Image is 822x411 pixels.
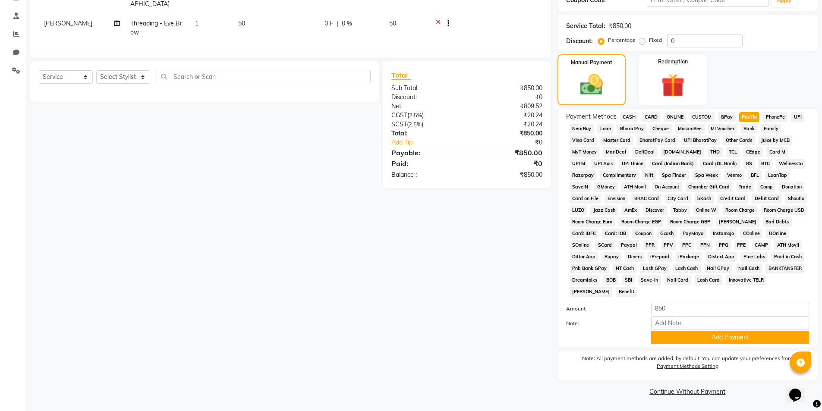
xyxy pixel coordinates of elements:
[632,147,657,157] span: DefiDeal
[238,19,245,27] span: 50
[736,264,762,273] span: Nail Cash
[385,120,467,129] div: ( )
[636,135,678,145] span: BharatPay Card
[559,387,816,396] a: Continue Without Payment
[609,22,631,31] div: ₹850.00
[570,240,592,250] span: SOnline
[743,147,763,157] span: CEdge
[648,252,672,262] span: iPrepaid
[389,19,396,27] span: 50
[649,36,662,44] label: Fixed
[570,147,600,157] span: MyT Money
[671,205,690,215] span: Tabby
[791,112,804,122] span: UPI
[708,124,737,134] span: MI Voucher
[560,320,645,327] label: Note:
[481,138,549,147] div: ₹0
[605,194,628,204] span: Envision
[740,252,768,262] span: Pine Labs
[661,240,676,250] span: PPV
[726,275,766,285] span: Innovative TELR
[758,159,772,169] span: BTC
[324,19,333,28] span: 0 F
[643,205,667,215] span: Discover
[467,93,549,102] div: ₹0
[752,194,781,204] span: Debit Card
[618,240,639,250] span: Paypal
[716,240,731,250] span: PPG
[736,182,754,192] span: Trade
[571,59,612,66] label: Manual Payment
[157,70,371,83] input: Search or Scan
[654,71,692,100] img: _gift.svg
[664,112,686,122] span: ONLINE
[740,124,757,134] span: Bank
[621,182,649,192] span: ATH Movil
[44,19,92,27] span: [PERSON_NAME]
[603,147,629,157] span: MariDeal
[690,112,715,122] span: CUSTOM
[695,194,714,204] span: bKash
[786,376,813,402] iframe: chat widget
[651,331,809,344] button: Add Payment
[625,252,644,262] span: Diners
[391,71,411,80] span: Total
[409,112,422,119] span: 2.5%
[467,158,549,169] div: ₹0
[765,170,790,180] span: LoanTap
[385,93,467,102] div: Discount:
[591,159,615,169] span: UPI Axis
[566,112,617,121] span: Payment Methods
[752,240,771,250] span: CAMP
[342,19,352,28] span: 0 %
[766,229,789,238] span: UOnline
[681,135,720,145] span: UPI BharatPay
[716,217,759,227] span: [PERSON_NAME]
[673,264,701,273] span: Lash Cash
[718,194,749,204] span: Credit Card
[597,124,614,134] span: Loan
[705,252,737,262] span: District App
[651,302,809,315] input: Amount
[761,124,781,134] span: Family
[771,252,804,262] span: Paid in Cash
[658,229,677,238] span: Gcash
[385,102,467,111] div: Net:
[385,84,467,93] div: Sub Total:
[661,147,704,157] span: [DOMAIN_NAME]
[643,240,658,250] span: PPR
[785,194,807,204] span: Shoutlo
[686,182,733,192] span: Chamber Gift Card
[570,159,588,169] span: UPI M
[675,124,705,134] span: MosamBee
[718,112,736,122] span: GPay
[665,194,691,204] span: City Card
[776,159,806,169] span: Wellnessta
[667,217,713,227] span: Room Charge GBP
[651,316,809,329] input: Add Note
[723,135,755,145] span: Other Cards
[570,135,597,145] span: Visa Card
[620,112,639,122] span: CASH
[704,264,732,273] span: Nail GPay
[722,205,757,215] span: Room Charge
[631,194,661,204] span: BRAC Card
[570,229,599,238] span: Card: IDFC
[619,159,646,169] span: UPI Union
[763,217,792,227] span: Bad Debts
[467,111,549,120] div: ₹20.24
[650,124,672,134] span: Cheque
[570,124,594,134] span: NearBuy
[774,240,802,250] span: ATH Movil
[600,135,633,145] span: Master Card
[130,19,182,36] span: Threading - Eye Brow
[385,147,467,158] div: Payable:
[765,264,804,273] span: BANKTANSFER
[766,147,788,157] span: Card M
[570,205,587,215] span: LUZO
[467,102,549,111] div: ₹809.52
[391,120,407,128] span: SGST
[391,111,407,119] span: CGST
[570,182,591,192] span: SaveIN
[467,129,549,138] div: ₹850.00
